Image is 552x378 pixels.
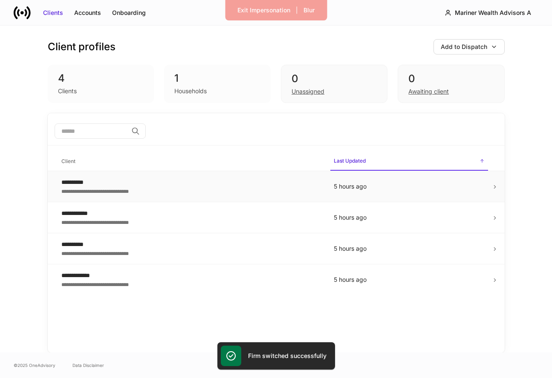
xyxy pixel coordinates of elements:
div: Add to Dispatch [441,43,487,51]
h3: Client profiles [48,40,116,54]
p: 5 hours ago [334,275,485,284]
div: Households [174,87,207,95]
a: Data Disclaimer [72,362,104,369]
div: Accounts [74,9,101,17]
span: © 2025 OneAdvisory [14,362,55,369]
div: 0Awaiting client [398,65,504,103]
div: Clients [43,9,63,17]
div: Blur [303,6,315,14]
div: Mariner Wealth Advisors A [455,9,531,17]
p: 5 hours ago [334,244,485,253]
div: Clients [58,87,77,95]
div: 0 [408,72,494,86]
div: Awaiting client [408,87,449,96]
button: Exit Impersonation [232,3,296,17]
div: Onboarding [112,9,146,17]
div: 4 [58,72,144,85]
span: Last Updated [330,152,488,171]
button: Add to Dispatch [434,39,505,54]
h6: Client [61,157,75,165]
span: Client [58,153,324,170]
button: Onboarding [107,6,151,20]
p: 5 hours ago [334,213,485,222]
div: 0Unassigned [281,65,387,103]
p: 5 hours ago [334,182,485,191]
button: Mariner Wealth Advisors A [437,5,538,20]
h5: Firm switched successfully [248,352,327,360]
button: Blur [298,3,320,17]
div: Unassigned [292,87,324,96]
button: Clients [38,6,69,20]
div: 0 [292,72,377,86]
h6: Last Updated [334,157,366,165]
div: Exit Impersonation [237,6,290,14]
div: 1 [174,72,260,85]
button: Accounts [69,6,107,20]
